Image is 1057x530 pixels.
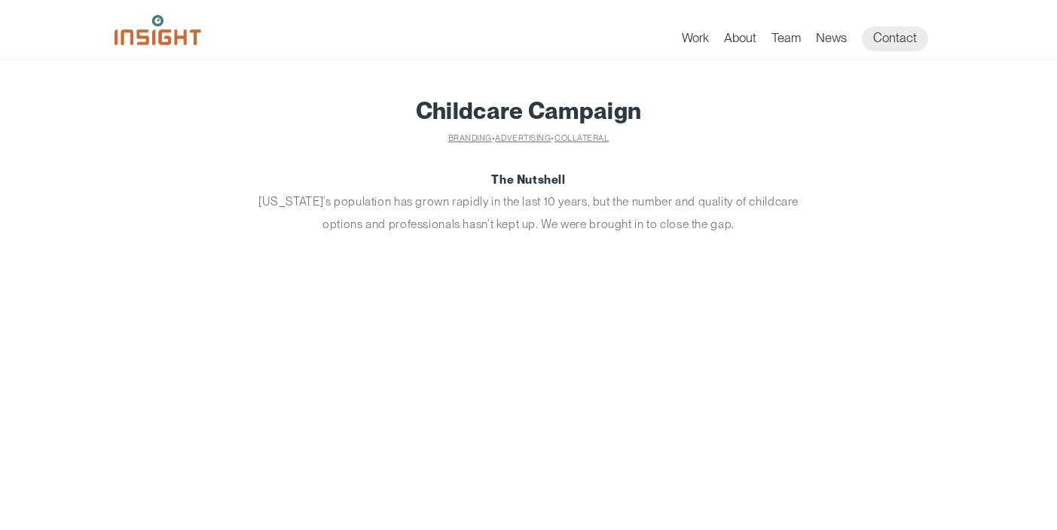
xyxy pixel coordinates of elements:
[448,133,492,143] a: Branding
[115,15,201,45] img: Insight Marketing Design
[137,131,921,146] h2: • •
[491,172,565,187] strong: The Nutshell
[724,30,756,51] a: About
[495,133,551,143] a: Advertising
[682,30,709,51] a: Work
[554,133,609,143] a: Collateral
[682,26,943,51] nav: primary navigation menu
[771,30,801,51] a: Team
[137,98,921,123] h1: Childcare Campaign
[862,26,928,51] a: Contact
[246,169,811,236] p: [US_STATE]’s population has grown rapidly in the last 10 years, but the number and quality of chi...
[816,30,847,51] a: News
